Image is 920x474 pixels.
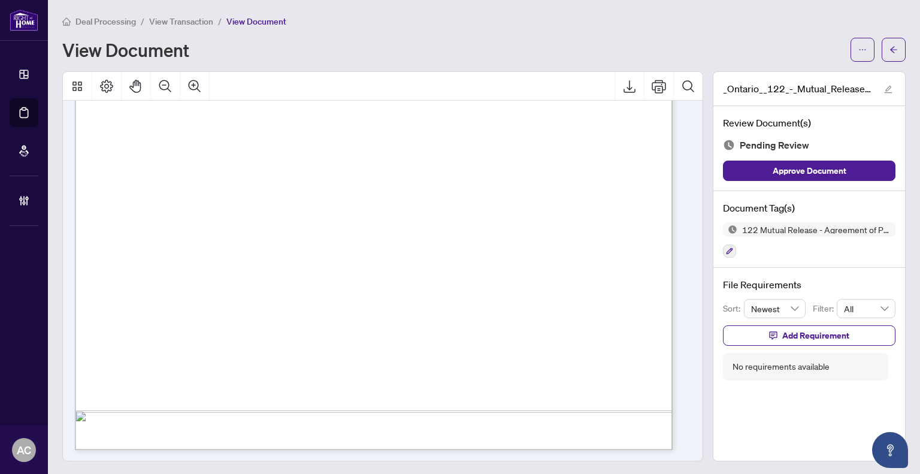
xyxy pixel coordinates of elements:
span: View Transaction [149,16,213,27]
span: home [62,17,71,26]
h4: Review Document(s) [723,116,895,130]
span: 122 Mutual Release - Agreement of Purchase and Sale [737,225,895,234]
p: Sort: [723,302,744,315]
img: logo [10,9,38,31]
h4: Document Tag(s) [723,201,895,215]
img: Status Icon [723,222,737,237]
span: _Ontario__122_-_Mutual_Release__1_ 1 EXECUTED.pdf [723,81,873,96]
span: Deal Processing [75,16,136,27]
button: Approve Document [723,161,895,181]
span: View Document [226,16,286,27]
span: Newest [751,300,799,318]
span: edit [884,85,892,93]
span: Pending Review [740,137,809,153]
h1: View Document [62,40,189,59]
img: Document Status [723,139,735,151]
p: Filter: [813,302,837,315]
span: arrow-left [889,46,898,54]
h4: File Requirements [723,277,895,292]
span: Approve Document [773,161,846,180]
span: ellipsis [858,46,867,54]
span: Add Requirement [782,326,849,345]
li: / [218,14,222,28]
span: All [844,300,888,318]
div: No requirements available [733,360,830,373]
span: AC [17,442,31,458]
button: Add Requirement [723,325,895,346]
li: / [141,14,144,28]
button: Open asap [872,432,908,468]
